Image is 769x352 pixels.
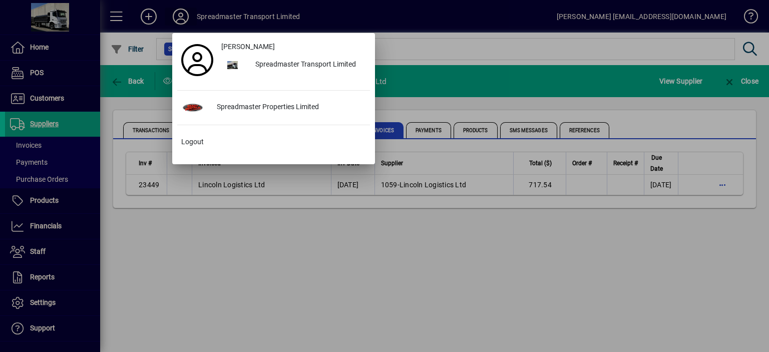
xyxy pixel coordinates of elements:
div: Spreadmaster Properties Limited [209,99,370,117]
button: Logout [177,133,370,151]
a: Profile [177,51,217,69]
button: Spreadmaster Properties Limited [177,99,370,117]
span: [PERSON_NAME] [221,42,275,52]
span: Logout [181,137,204,147]
a: [PERSON_NAME] [217,38,370,56]
div: Spreadmaster Transport Limited [247,56,370,74]
button: Spreadmaster Transport Limited [217,56,370,74]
